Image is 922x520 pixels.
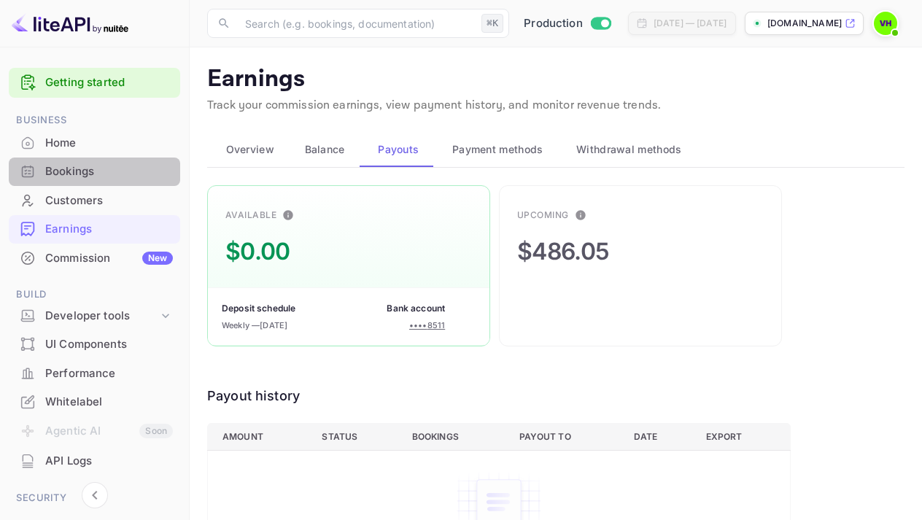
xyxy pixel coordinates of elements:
[9,388,180,416] div: Whitelabel
[207,132,904,167] div: scrollable auto tabs example
[45,250,173,267] div: Commission
[9,68,180,98] div: Getting started
[45,221,173,238] div: Earnings
[225,234,290,269] div: $0.00
[874,12,897,35] img: VIPrates Hotel-rez.com
[9,490,180,506] span: Security
[45,135,173,152] div: Home
[45,453,173,470] div: API Logs
[222,302,295,315] div: Deposit schedule
[400,423,508,450] th: Bookings
[45,394,173,411] div: Whitelabel
[387,302,445,315] div: Bank account
[305,141,345,158] span: Balance
[508,423,623,450] th: Payout to
[9,330,180,359] div: UI Components
[9,360,180,388] div: Performance
[9,244,180,273] div: CommissionNew
[222,319,287,332] div: Weekly — [DATE]
[45,74,173,91] a: Getting started
[45,193,173,209] div: Customers
[9,187,180,214] a: Customers
[310,423,400,450] th: Status
[378,141,419,158] span: Payouts
[9,447,180,476] div: API Logs
[9,303,180,329] div: Developer tools
[654,17,727,30] div: [DATE] — [DATE]
[9,388,180,415] a: Whitelabel
[9,330,180,357] a: UI Components
[9,244,180,271] a: CommissionNew
[517,209,569,222] div: Upcoming
[9,187,180,215] div: Customers
[276,203,300,227] button: This is the amount of confirmed commission that will be paid to you on the next scheduled deposit
[9,158,180,186] div: Bookings
[45,365,173,382] div: Performance
[236,9,476,38] input: Search (e.g. bookings, documentation)
[9,158,180,185] a: Bookings
[225,209,276,222] div: Available
[517,234,609,269] div: $486.05
[409,319,445,332] div: •••• 8511
[82,482,108,508] button: Collapse navigation
[9,215,180,242] a: Earnings
[45,336,173,353] div: UI Components
[518,15,616,32] div: Switch to Sandbox mode
[481,14,503,33] div: ⌘K
[576,141,681,158] span: Withdrawal methods
[622,423,694,450] th: Date
[9,112,180,128] span: Business
[452,141,543,158] span: Payment methods
[45,308,158,325] div: Developer tools
[45,163,173,180] div: Bookings
[12,12,128,35] img: LiteAPI logo
[9,129,180,156] a: Home
[9,287,180,303] span: Build
[524,15,583,32] span: Production
[207,65,904,94] p: Earnings
[207,386,791,405] div: Payout history
[207,97,904,115] p: Track your commission earnings, view payment history, and monitor revenue trends.
[226,141,274,158] span: Overview
[142,252,173,265] div: New
[9,215,180,244] div: Earnings
[767,17,842,30] p: [DOMAIN_NAME]
[569,203,592,227] button: This is the amount of commission earned for bookings that have not been finalized. After guest ch...
[9,447,180,474] a: API Logs
[9,129,180,158] div: Home
[208,423,311,450] th: Amount
[694,423,791,450] th: Export
[9,360,180,387] a: Performance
